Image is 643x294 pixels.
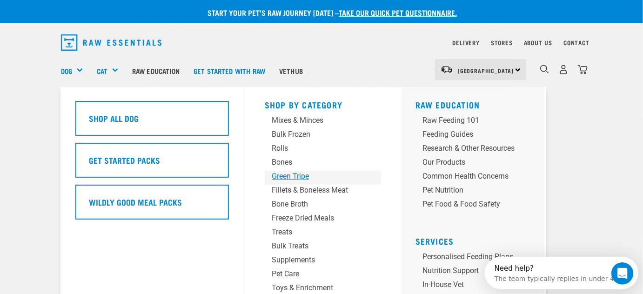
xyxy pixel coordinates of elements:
img: home-icon-1@2x.png [540,65,549,73]
a: In-house vet [415,279,537,293]
div: Common Health Concerns [422,171,515,182]
a: Our Products [415,157,537,171]
a: Green Tripe [265,171,381,185]
a: Get started with Raw [187,52,272,89]
div: Fillets & Boneless Meat [272,185,359,196]
div: Raw Feeding 101 [422,115,515,126]
a: Contact [563,41,589,44]
div: Toys & Enrichment [272,282,359,294]
h5: Shop All Dog [89,112,139,124]
a: Treats [265,227,381,241]
img: van-moving.png [441,65,453,73]
a: Get Started Packs [75,143,229,185]
h5: Wildly Good Meal Packs [89,196,182,208]
div: Need help? [10,8,134,15]
a: Stores [491,41,513,44]
a: Vethub [272,52,310,89]
h5: Shop By Category [265,100,381,107]
a: take our quick pet questionnaire. [339,10,457,14]
a: Common Health Concerns [415,171,537,185]
div: Bone Broth [272,199,359,210]
a: Bones [265,157,381,171]
a: Dog [61,66,72,76]
a: Bulk Treats [265,241,381,254]
a: Pet Nutrition [415,185,537,199]
nav: dropdown navigation [54,31,589,54]
div: Bones [272,157,359,168]
a: Wildly Good Meal Packs [75,185,229,227]
a: About Us [524,41,552,44]
div: Supplements [272,254,359,266]
a: Rolls [265,143,381,157]
a: Nutrition Support [415,265,537,279]
a: Fillets & Boneless Meat [265,185,381,199]
div: Research & Other Resources [422,143,515,154]
a: Feeding Guides [415,129,537,143]
div: Pet Care [272,268,359,280]
a: Bone Broth [265,199,381,213]
div: Green Tripe [272,171,359,182]
a: Raw Education [415,102,480,107]
div: Treats [272,227,359,238]
a: Supplements [265,254,381,268]
img: user.png [559,65,569,74]
a: Research & Other Resources [415,143,537,157]
div: The team typically replies in under 4h [10,15,134,25]
iframe: Intercom live chat [611,262,634,285]
div: Pet Food & Food Safety [422,199,515,210]
a: Raw Feeding 101 [415,115,537,129]
a: Raw Education [125,52,187,89]
span: [GEOGRAPHIC_DATA] [458,69,514,72]
div: Bulk Frozen [272,129,359,140]
div: Bulk Treats [272,241,359,252]
a: Mixes & Minces [265,115,381,129]
a: Personalised Feeding Plans [415,251,537,265]
h5: Get Started Packs [89,154,160,166]
div: Rolls [272,143,359,154]
a: Pet Food & Food Safety [415,199,537,213]
h5: Services [415,236,537,244]
img: home-icon@2x.png [578,65,588,74]
iframe: Intercom live chat discovery launcher [485,257,638,289]
div: Freeze Dried Meals [272,213,359,224]
div: Open Intercom Messenger [4,4,161,29]
div: Our Products [422,157,515,168]
a: Delivery [453,41,480,44]
div: Feeding Guides [422,129,515,140]
a: Pet Care [265,268,381,282]
a: Cat [97,66,107,76]
img: Raw Essentials Logo [61,34,161,51]
div: Pet Nutrition [422,185,515,196]
div: Mixes & Minces [272,115,359,126]
a: Freeze Dried Meals [265,213,381,227]
a: Bulk Frozen [265,129,381,143]
a: Shop All Dog [75,101,229,143]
